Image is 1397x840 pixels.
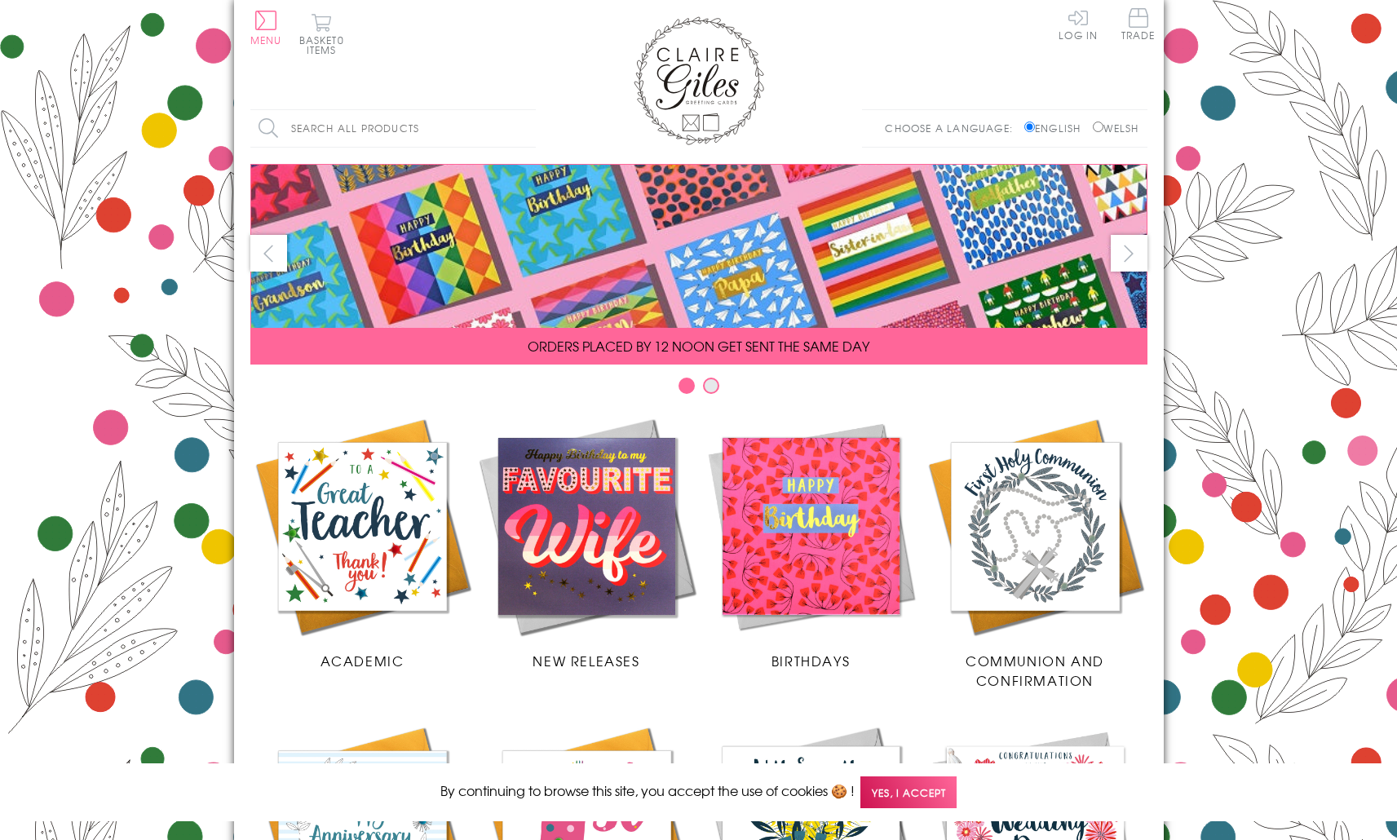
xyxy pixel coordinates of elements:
[966,651,1104,690] span: Communion and Confirmation
[860,776,957,808] span: Yes, I accept
[321,651,405,670] span: Academic
[634,16,764,145] img: Claire Giles Greetings Cards
[307,33,344,57] span: 0 items
[475,414,699,670] a: New Releases
[250,235,287,272] button: prev
[1121,8,1156,40] span: Trade
[519,110,536,147] input: Search
[699,414,923,670] a: Birthdays
[1024,121,1089,135] label: English
[679,378,695,394] button: Carousel Page 1 (Current Slide)
[250,33,282,47] span: Menu
[771,651,850,670] span: Birthdays
[250,11,282,45] button: Menu
[1093,121,1139,135] label: Welsh
[923,414,1147,690] a: Communion and Confirmation
[1059,8,1098,40] a: Log In
[250,110,536,147] input: Search all products
[533,651,639,670] span: New Releases
[703,378,719,394] button: Carousel Page 2
[250,377,1147,402] div: Carousel Pagination
[299,13,344,55] button: Basket0 items
[528,336,869,356] span: ORDERS PLACED BY 12 NOON GET SENT THE SAME DAY
[885,121,1021,135] p: Choose a language:
[1024,122,1035,132] input: English
[1111,235,1147,272] button: next
[250,414,475,670] a: Academic
[1121,8,1156,43] a: Trade
[1093,122,1103,132] input: Welsh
